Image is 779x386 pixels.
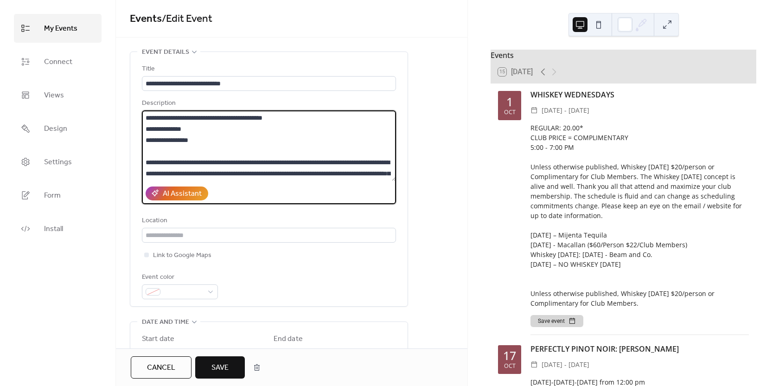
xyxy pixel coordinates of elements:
[530,89,749,100] div: WHISKEY WEDNESDAYS
[504,363,516,369] div: Oct
[542,105,589,116] span: [DATE] - [DATE]
[44,55,72,70] span: Connect
[142,272,216,283] div: Event color
[14,114,102,143] a: Design
[147,362,175,373] span: Cancel
[163,188,202,199] div: AI Assistant
[491,50,756,61] div: Events
[274,334,303,345] div: End date
[142,347,156,358] span: Date
[14,181,102,210] a: Form
[142,47,189,58] span: Event details
[530,315,583,327] button: Save event
[142,317,189,328] span: Date and time
[142,98,394,109] div: Description
[211,362,229,373] span: Save
[142,64,394,75] div: Title
[130,9,162,29] a: Events
[142,215,394,226] div: Location
[44,122,67,136] span: Design
[340,347,355,358] span: Time
[44,21,77,36] span: My Events
[530,343,749,354] div: PERFECTLY PINOT NOIR: [PERSON_NAME]
[14,81,102,109] a: Views
[162,9,212,29] span: / Edit Event
[44,88,64,103] span: Views
[44,222,63,237] span: Install
[14,214,102,243] a: Install
[209,347,223,358] span: Time
[14,148,102,176] a: Settings
[530,359,538,370] div: ​
[530,105,538,116] div: ​
[131,356,192,379] button: Cancel
[504,109,516,116] div: Oct
[506,96,513,108] div: 1
[142,334,174,345] div: Start date
[195,356,245,379] button: Save
[153,250,211,261] span: Link to Google Maps
[542,359,589,370] span: [DATE] - [DATE]
[14,14,102,43] a: My Events
[44,155,72,170] span: Settings
[146,187,208,200] button: AI Assistant
[14,47,102,76] a: Connect
[44,188,61,203] span: Form
[274,347,287,358] span: Date
[530,123,749,308] div: REGULAR: 20.00* CLUB PRICE = COMPLIMENTARY 5:00 - 7:00 PM Unless otherwise published, Whiskey [DA...
[503,350,516,361] div: 17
